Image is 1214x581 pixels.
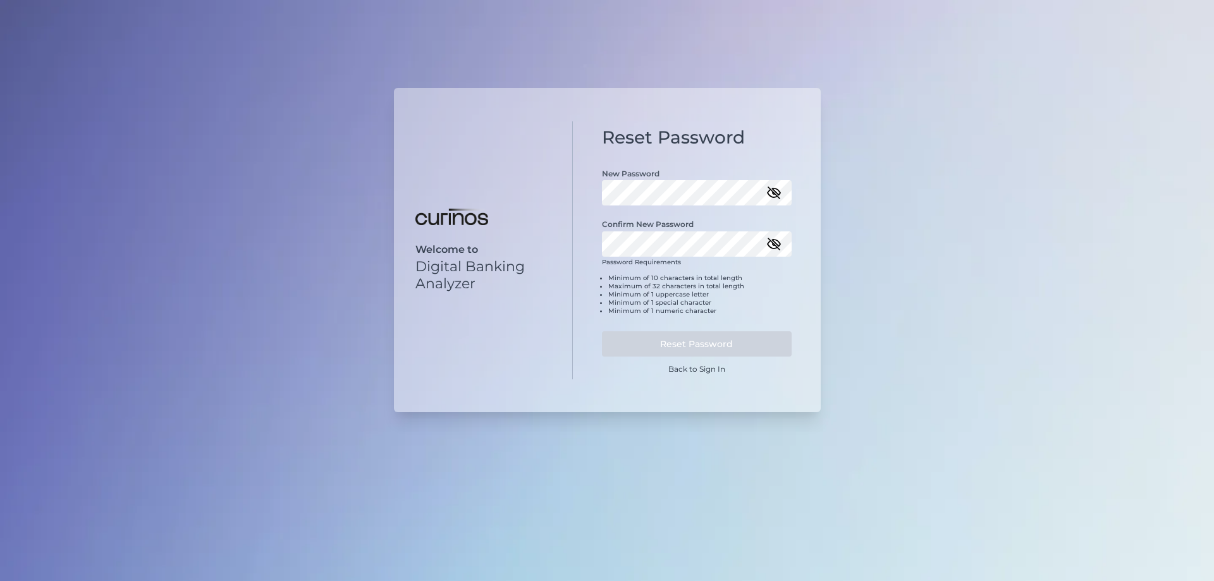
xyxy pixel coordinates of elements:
[602,219,694,229] label: Confirm New Password
[415,243,551,255] p: Welcome to
[608,274,792,282] li: Minimum of 10 characters in total length
[608,282,792,290] li: Maximum of 32 characters in total length
[668,364,725,374] a: Back to Sign In
[415,258,551,292] p: Digital Banking Analyzer
[602,127,792,149] h1: Reset Password
[602,331,792,357] button: Reset Password
[602,169,659,178] label: New Password
[415,209,488,225] img: Digital Banking Analyzer
[608,298,792,307] li: Minimum of 1 special character
[608,307,792,315] li: Minimum of 1 numeric character
[608,290,792,298] li: Minimum of 1 uppercase letter
[602,258,792,325] div: Password Requirements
